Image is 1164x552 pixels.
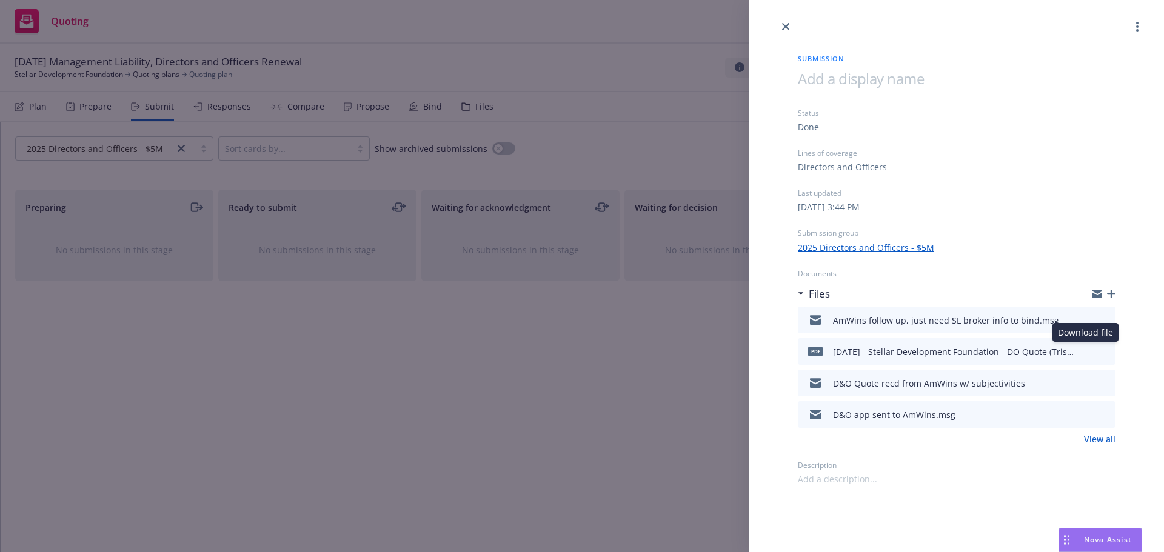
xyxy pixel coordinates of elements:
span: Submission [798,53,1115,64]
div: Status [798,108,1115,118]
div: AmWins follow up, just need SL broker info to bind.msg [833,314,1059,327]
div: [DATE] - Stellar Development Foundation - DO Quote (Trisura) V2.pdf [833,345,1075,358]
a: 2025 Directors and Officers - $5M [798,241,934,254]
div: Directors and Officers [798,161,887,173]
button: Nova Assist [1059,528,1142,552]
span: Nova Assist [1084,534,1132,545]
div: Lines of coverage [798,148,1115,158]
span: pdf [808,347,823,356]
div: Files [798,286,830,302]
div: D&O app sent to AmWins.msg [833,408,955,421]
div: Drag to move [1059,528,1074,551]
a: View all [1084,433,1115,445]
div: Download file [1052,323,1119,342]
button: download file [1080,313,1090,327]
button: preview file [1100,376,1111,390]
div: Description [798,460,1115,470]
div: Done [798,121,819,133]
button: preview file [1100,407,1111,422]
button: download file [1080,376,1090,390]
div: Documents [798,268,1115,279]
div: Submission group [798,228,1115,238]
button: preview file [1100,313,1111,327]
div: Last updated [798,188,1115,198]
button: download file [1080,344,1090,359]
div: [DATE] 3:44 PM [798,201,860,213]
h3: Files [809,286,830,302]
a: close [778,19,793,34]
button: download file [1080,407,1090,422]
div: D&O Quote recd from AmWins w/ subjectivities [833,377,1025,390]
a: more [1130,19,1145,34]
button: preview file [1100,344,1111,359]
